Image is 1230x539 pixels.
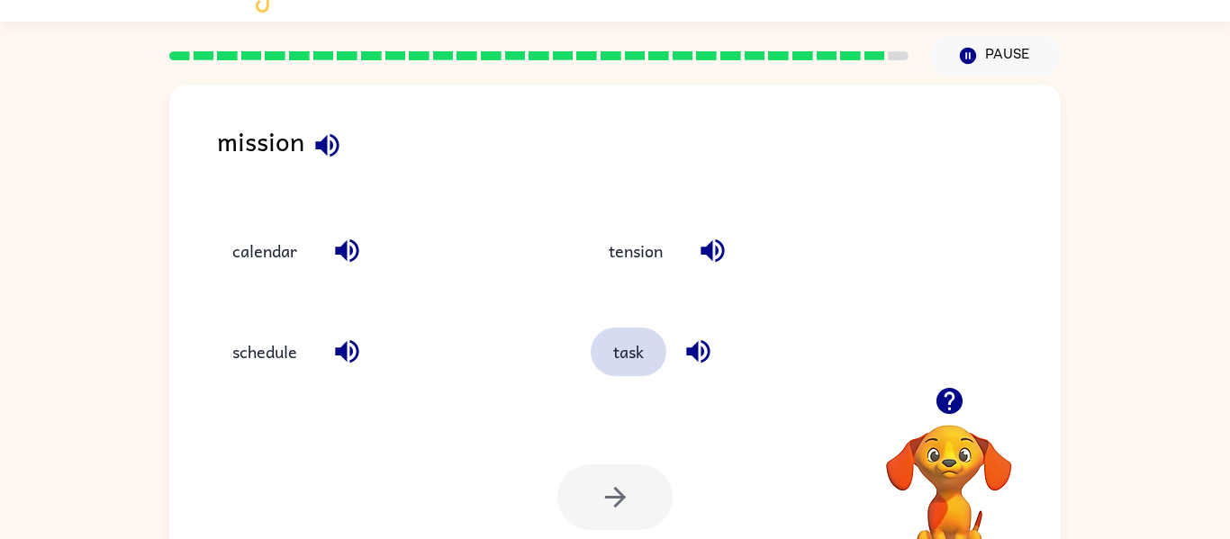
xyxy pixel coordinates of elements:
button: schedule [214,328,315,376]
div: mission [217,121,1061,190]
button: task [591,328,666,376]
button: Pause [930,35,1061,76]
button: tension [591,226,681,274]
button: calendar [214,226,315,274]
